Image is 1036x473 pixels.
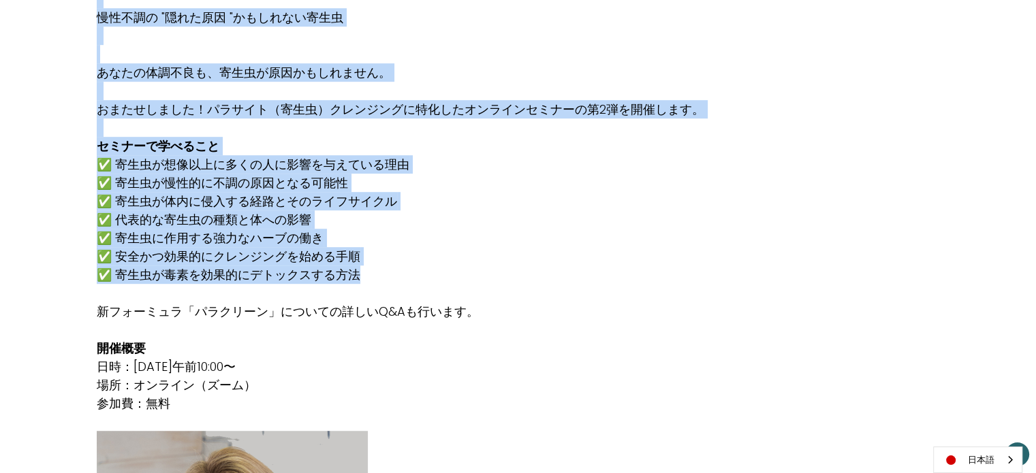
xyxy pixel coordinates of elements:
p: 慢性不調の "隠れた原因 "かもしれない寄生虫 [97,8,704,27]
strong: 開催概要 [97,340,146,357]
aside: Language selected: 日本語 [933,446,1022,473]
div: Language [933,446,1022,473]
p: 日時：[DATE]午前10:00〜 [97,357,704,376]
p: 参加費：無料 [97,394,704,412]
strong: セミナーで学べること [97,137,219,154]
a: 日本語 [934,447,1022,472]
p: おまたせしました！パラサイト（寄生虫）クレンジングに特化したオンラインセミナーの第2弾を開催します。 [97,100,704,118]
p: 新フォーミュラ「パラクリーン」についての詳しいQ&Aも行います。 [97,302,704,321]
p: あなたの体調不良も、寄生虫が原因かもしれません。 [97,45,704,82]
p: ✅ 寄生虫が想像以上に多くの人に影響を与えている理由 ✅ 寄生虫が慢性的に不調の原因となる可能性 ✅ 寄生虫が体内に侵入する経路とそのライフサイクル ✅ 代表的な寄生虫の種類と体への影響 ✅ 寄... [97,155,704,284]
p: 場所：オンライン（ズーム） [97,376,704,394]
